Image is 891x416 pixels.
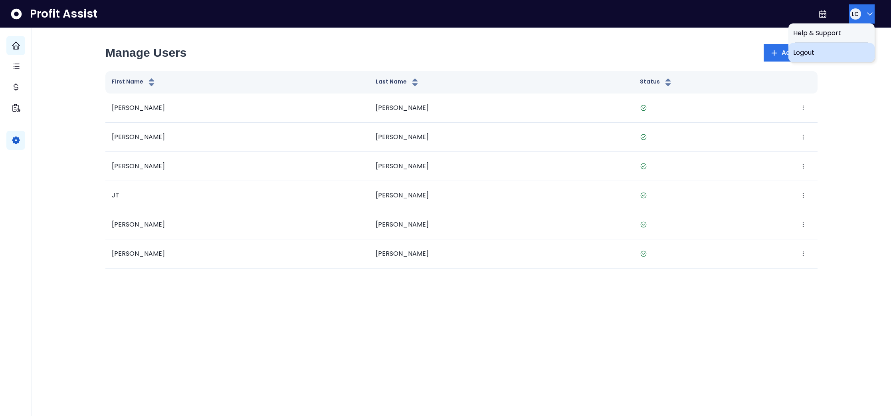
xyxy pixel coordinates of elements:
span: [PERSON_NAME] [376,220,429,229]
span: [PERSON_NAME] [376,161,429,171]
button: Add User [764,44,818,62]
h2: Manage Users [105,46,186,60]
span: LC [852,10,859,18]
span: [PERSON_NAME] [376,249,429,258]
span: [PERSON_NAME] [376,103,429,112]
span: JT [112,191,119,200]
span: [PERSON_NAME] [112,132,165,141]
span: [PERSON_NAME] [112,161,165,171]
span: Help & Support [793,28,870,38]
span: Profit Assist [30,7,97,21]
span: [PERSON_NAME] [112,220,165,229]
button: First Name [112,78,156,87]
button: Last Name [376,78,420,87]
span: Logout [793,48,870,58]
button: Status [640,78,673,87]
span: [PERSON_NAME] [376,132,429,141]
span: [PERSON_NAME] [376,191,429,200]
span: [PERSON_NAME] [112,249,165,258]
span: [PERSON_NAME] [112,103,165,112]
span: Add User [782,48,811,58]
